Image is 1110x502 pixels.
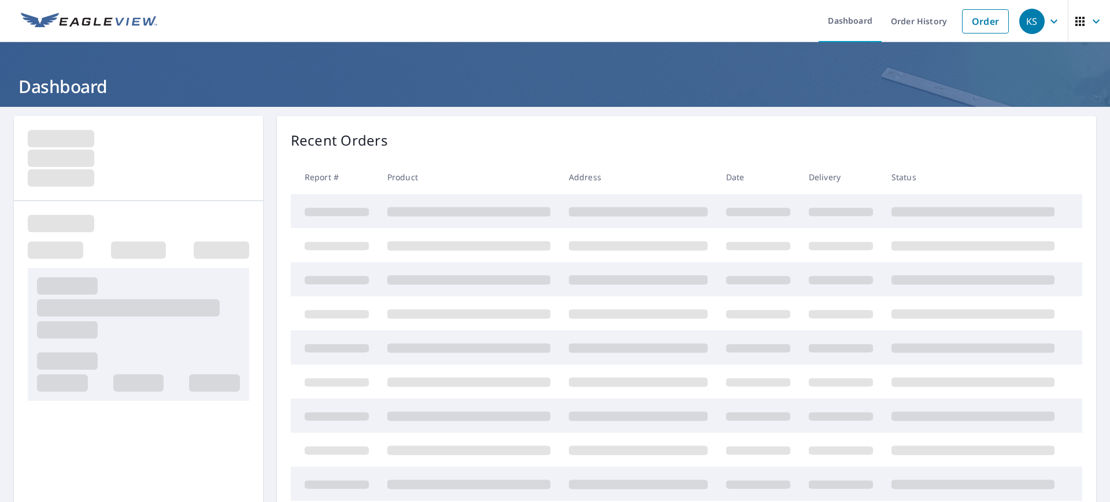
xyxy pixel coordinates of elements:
[962,9,1009,34] a: Order
[882,160,1064,194] th: Status
[291,160,378,194] th: Report #
[21,13,157,30] img: EV Logo
[800,160,882,194] th: Delivery
[1019,9,1045,34] div: KS
[291,130,388,151] p: Recent Orders
[378,160,560,194] th: Product
[14,75,1096,98] h1: Dashboard
[560,160,717,194] th: Address
[717,160,800,194] th: Date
